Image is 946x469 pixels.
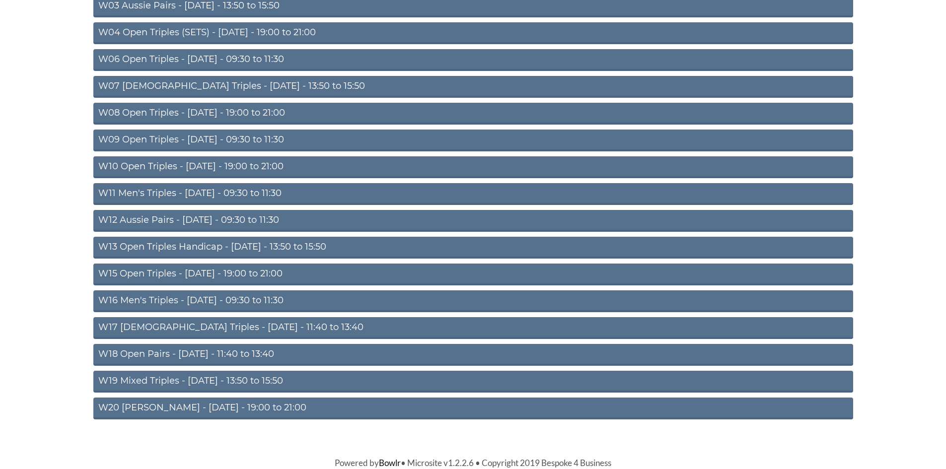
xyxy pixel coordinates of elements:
a: W16 Men's Triples - [DATE] - 09:30 to 11:30 [93,290,853,312]
span: Powered by • Microsite v1.2.2.6 • Copyright 2019 Bespoke 4 Business [335,458,611,468]
a: W06 Open Triples - [DATE] - 09:30 to 11:30 [93,49,853,71]
a: Bowlr [379,458,401,468]
a: W19 Mixed Triples - [DATE] - 13:50 to 15:50 [93,371,853,393]
a: W04 Open Triples (SETS) - [DATE] - 19:00 to 21:00 [93,22,853,44]
a: W12 Aussie Pairs - [DATE] - 09:30 to 11:30 [93,210,853,232]
a: W10 Open Triples - [DATE] - 19:00 to 21:00 [93,156,853,178]
a: W09 Open Triples - [DATE] - 09:30 to 11:30 [93,130,853,151]
a: W11 Men's Triples - [DATE] - 09:30 to 11:30 [93,183,853,205]
a: W08 Open Triples - [DATE] - 19:00 to 21:00 [93,103,853,125]
a: W20 [PERSON_NAME] - [DATE] - 19:00 to 21:00 [93,398,853,419]
a: W17 [DEMOGRAPHIC_DATA] Triples - [DATE] - 11:40 to 13:40 [93,317,853,339]
a: W13 Open Triples Handicap - [DATE] - 13:50 to 15:50 [93,237,853,259]
a: W15 Open Triples - [DATE] - 19:00 to 21:00 [93,264,853,285]
a: W07 [DEMOGRAPHIC_DATA] Triples - [DATE] - 13:50 to 15:50 [93,76,853,98]
a: W18 Open Pairs - [DATE] - 11:40 to 13:40 [93,344,853,366]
